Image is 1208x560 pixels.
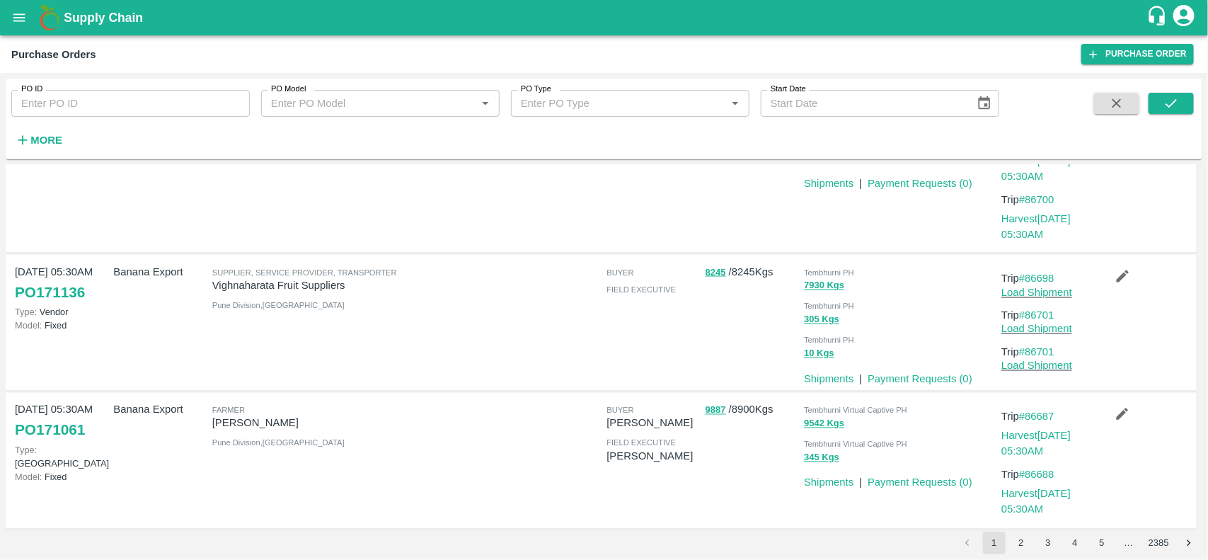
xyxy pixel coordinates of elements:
a: #86687 [1019,411,1054,423]
img: logo [35,4,64,32]
span: Model: [15,321,42,331]
span: Pune Division , [GEOGRAPHIC_DATA] [212,439,345,447]
p: Trip [1001,308,1094,324]
button: open drawer [3,1,35,34]
input: Enter PO Model [265,94,472,113]
div: | [853,366,862,387]
label: PO Type [521,84,551,95]
p: Trip [1001,192,1094,207]
span: buyer [606,406,633,415]
button: Open [476,94,495,113]
p: [DATE] 05:30AM [15,402,108,418]
strong: More [30,135,62,146]
button: More [11,128,66,152]
a: Shipments [804,477,853,488]
a: Harvest[DATE] 05:30AM [1001,213,1071,240]
span: buyer [606,268,633,277]
span: Supplier, Service Provider, Transporter [212,268,397,277]
input: Start Date [761,90,965,117]
p: Trip [1001,467,1094,483]
b: Supply Chain [64,11,143,25]
span: field executive [606,439,676,447]
a: #86700 [1019,194,1054,205]
p: Banana Export [113,264,206,280]
div: account of current user [1171,3,1197,33]
span: Tembhurni PH [804,302,854,311]
span: Model: [15,472,42,483]
label: Start Date [771,84,806,95]
span: Tembhurni Virtual Captive PH [804,440,907,449]
a: Load Shipment [1001,287,1072,299]
a: Load Shipment [1001,324,1072,335]
span: Tembhurni PH [804,268,854,277]
button: 305 Kgs [804,312,839,328]
button: 8245 [706,265,726,281]
button: Open [726,94,744,113]
a: #86701 [1019,310,1054,321]
span: Type: [15,445,37,456]
span: Farmer [212,406,245,415]
button: Choose date [971,90,998,117]
p: Fixed [15,319,108,333]
button: 345 Kgs [804,450,839,467]
div: | [853,469,862,491]
p: Trip [1001,345,1094,360]
button: Go to page 3 [1037,532,1059,554]
a: Payment Requests (0) [868,477,972,488]
a: #86688 [1019,469,1054,481]
span: Pune Division , [GEOGRAPHIC_DATA] [212,302,345,310]
a: Harvest[DATE] 05:30AM [1001,488,1071,515]
p: [PERSON_NAME] [606,449,699,464]
label: PO Model [271,84,306,95]
p: Vendor [15,306,108,319]
p: Trip [1001,271,1094,287]
nav: pagination navigation [954,532,1202,554]
input: Enter PO ID [11,90,250,117]
p: / 8245 Kgs [706,264,798,280]
button: 9887 [706,403,726,419]
button: 10 Kgs [804,346,834,362]
a: #86698 [1019,273,1054,285]
div: | [853,170,862,191]
a: Harvest[DATE] 05:30AM [1001,430,1071,457]
label: PO ID [21,84,42,95]
p: [DATE] 05:30AM [15,264,108,280]
button: Go to page 2 [1010,532,1032,554]
button: page 1 [983,532,1006,554]
input: Enter PO Type [515,94,722,113]
a: Purchase Order [1081,44,1194,64]
button: 7930 Kgs [804,278,844,295]
button: Go to page 5 [1091,532,1113,554]
div: customer-support [1146,5,1171,30]
p: [PERSON_NAME] [606,416,699,431]
button: Go to page 2385 [1144,532,1173,554]
a: Shipments [804,178,853,189]
p: [PERSON_NAME] [212,416,404,431]
p: [GEOGRAPHIC_DATA] [15,444,108,471]
button: Go to next page [1178,532,1200,554]
button: Go to page 4 [1064,532,1086,554]
a: PO171136 [15,280,85,306]
a: Supply Chain [64,8,1146,28]
p: Vighnaharata Fruit Suppliers [212,278,404,294]
p: Banana Export [113,402,206,418]
p: Fixed [15,471,108,484]
a: Payment Requests (0) [868,178,972,189]
span: Type: [15,307,37,318]
a: PO171061 [15,418,85,443]
a: Shipments [804,374,853,385]
span: Tembhurni PH [804,336,854,345]
span: field executive [606,286,676,295]
div: Purchase Orders [11,45,96,64]
a: Payment Requests (0) [868,374,972,385]
button: 9542 Kgs [804,416,844,433]
p: / 8900 Kgs [706,402,798,418]
span: Tembhurni Virtual Captive PH [804,406,907,415]
p: Trip [1001,409,1094,425]
a: #86701 [1019,347,1054,358]
a: Load Shipment [1001,360,1072,372]
div: … [1117,537,1140,550]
